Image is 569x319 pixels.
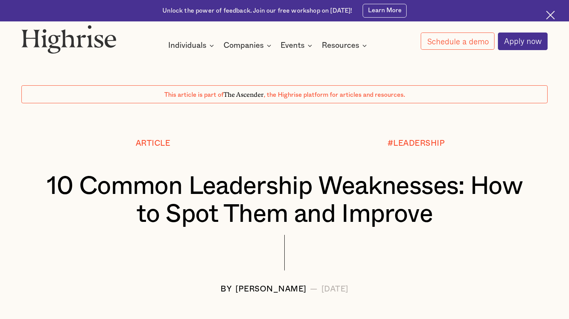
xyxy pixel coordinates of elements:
span: This article is part of [164,92,224,98]
span: The Ascender [224,90,264,97]
div: [DATE] [321,285,349,293]
div: Events [280,41,314,50]
div: Unlock the power of feedback. Join our free workshop on [DATE]! [162,7,352,15]
a: Apply now [498,33,548,50]
a: Learn More [363,4,406,18]
div: Companies [224,41,264,50]
div: BY [220,285,232,293]
div: Companies [224,41,274,50]
a: Schedule a demo [421,33,494,50]
div: #LEADERSHIP [387,139,445,148]
div: Individuals [168,41,206,50]
div: Individuals [168,41,216,50]
img: Highrise logo [21,25,117,54]
div: — [310,285,318,293]
div: Resources [322,41,359,50]
div: Events [280,41,305,50]
h1: 10 Common Leadership Weaknesses: How to Spot Them and Improve [43,173,526,228]
img: Cross icon [546,11,555,20]
div: Resources [322,41,369,50]
span: , the Highrise platform for articles and resources. [264,92,405,98]
div: Article [136,139,170,148]
div: [PERSON_NAME] [235,285,306,293]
